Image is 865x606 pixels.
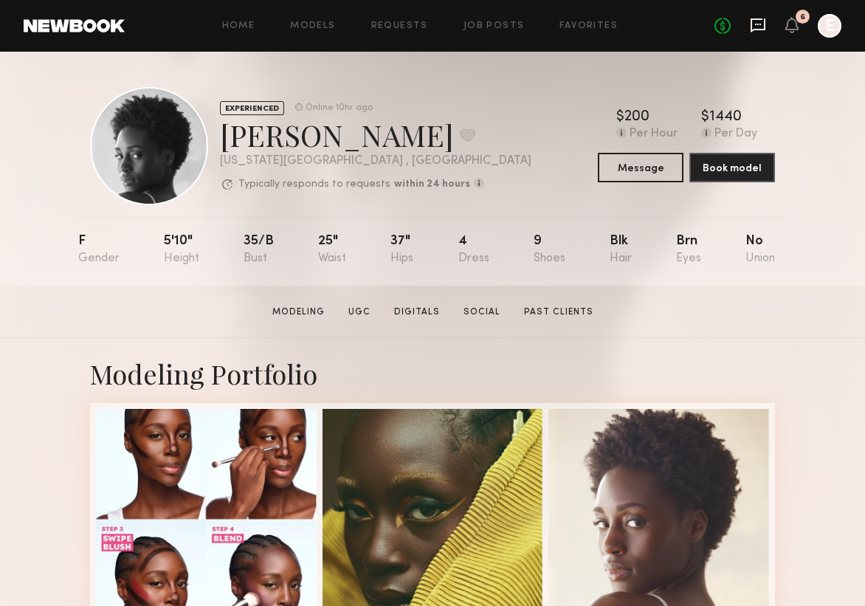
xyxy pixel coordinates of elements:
div: EXPERIENCED [220,101,284,115]
div: 35/b [244,235,274,265]
div: 25" [318,235,346,265]
div: 200 [624,110,649,125]
div: No [745,235,775,265]
button: Book model [689,153,775,182]
b: within 24 hours [394,179,470,190]
a: E [818,14,841,38]
div: Blk [610,235,632,265]
div: 9 [534,235,565,265]
div: Per Hour [630,128,678,141]
div: [US_STATE][GEOGRAPHIC_DATA] , [GEOGRAPHIC_DATA] [220,155,531,168]
a: Modeling [266,306,331,319]
div: Online 10hr ago [306,103,373,113]
div: Modeling Portfolio [90,356,775,391]
a: Social [458,306,506,319]
a: Job Posts [463,21,525,31]
div: $ [701,110,709,125]
a: UGC [342,306,376,319]
a: Home [222,21,255,31]
a: Requests [371,21,428,31]
div: 4 [458,235,489,265]
div: 37" [390,235,413,265]
div: Per Day [714,128,757,141]
div: F [78,235,120,265]
a: Past Clients [518,306,599,319]
div: Brn [676,235,701,265]
a: Models [290,21,335,31]
div: $ [616,110,624,125]
a: Favorites [559,21,618,31]
button: Message [598,153,683,182]
div: 6 [800,13,805,21]
div: [PERSON_NAME] [220,115,531,154]
a: Digitals [388,306,446,319]
div: 5'10" [164,235,199,265]
div: 1440 [709,110,742,125]
p: Typically responds to requests [238,179,390,190]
